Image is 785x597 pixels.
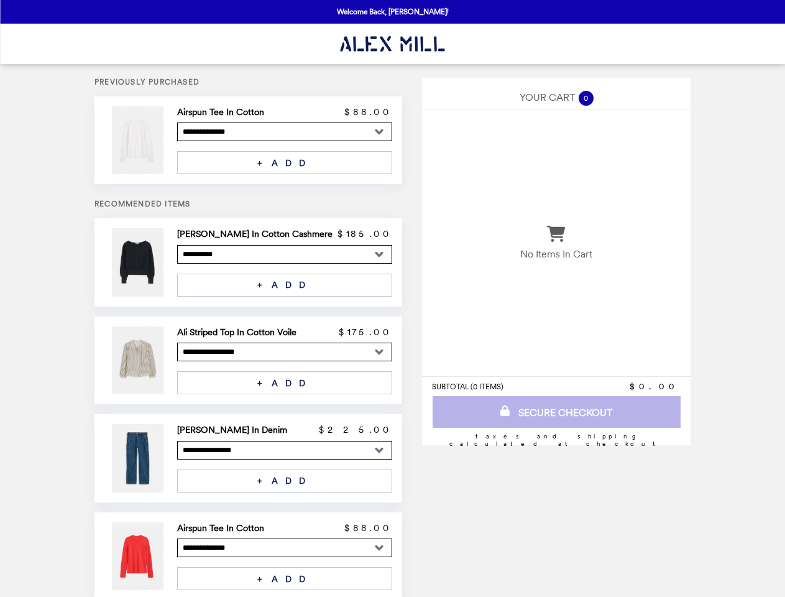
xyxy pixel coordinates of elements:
div: Taxes and Shipping calculated at checkout [432,432,681,447]
h5: Recommended Items [94,200,402,208]
select: Select a product variant [177,539,392,557]
p: $225.00 [319,424,392,435]
img: Louisa Cardigan In Cotton Cashmere [112,228,166,296]
img: Brand Logo [341,31,445,57]
span: SUBTOTAL [432,382,471,391]
h2: Airspun Tee In Cotton [177,106,269,118]
img: Airspun Tee In Cotton [112,106,166,174]
select: Select a product variant [177,245,392,264]
span: 0 [579,91,594,106]
button: + ADD [177,371,392,394]
h2: [PERSON_NAME] In Cotton Cashmere [177,228,337,239]
h2: [PERSON_NAME] In Denim [177,424,292,435]
span: $0.00 [630,381,681,391]
img: Airspun Tee In Cotton [112,522,166,590]
p: $185.00 [337,228,392,239]
img: Ali Striped Top In Cotton Voile [112,326,166,394]
p: $88.00 [344,522,392,534]
h2: Airspun Tee In Cotton [177,522,269,534]
span: YOUR CART [520,91,576,103]
h5: Previously Purchased [94,78,402,86]
select: Select a product variant [177,123,392,141]
span: ( 0 ITEMS ) [471,382,503,391]
button: + ADD [177,151,392,174]
img: Neil Pant In Denim [112,424,166,492]
p: $88.00 [344,106,392,118]
button: + ADD [177,274,392,297]
button: + ADD [177,470,392,493]
select: Select a product variant [177,441,392,460]
h2: Ali Striped Top In Cotton Voile [177,326,301,338]
p: $175.00 [339,326,392,338]
select: Select a product variant [177,343,392,361]
button: + ADD [177,567,392,590]
p: Welcome Back, [PERSON_NAME]! [337,7,449,16]
p: No Items In Cart [520,248,592,260]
